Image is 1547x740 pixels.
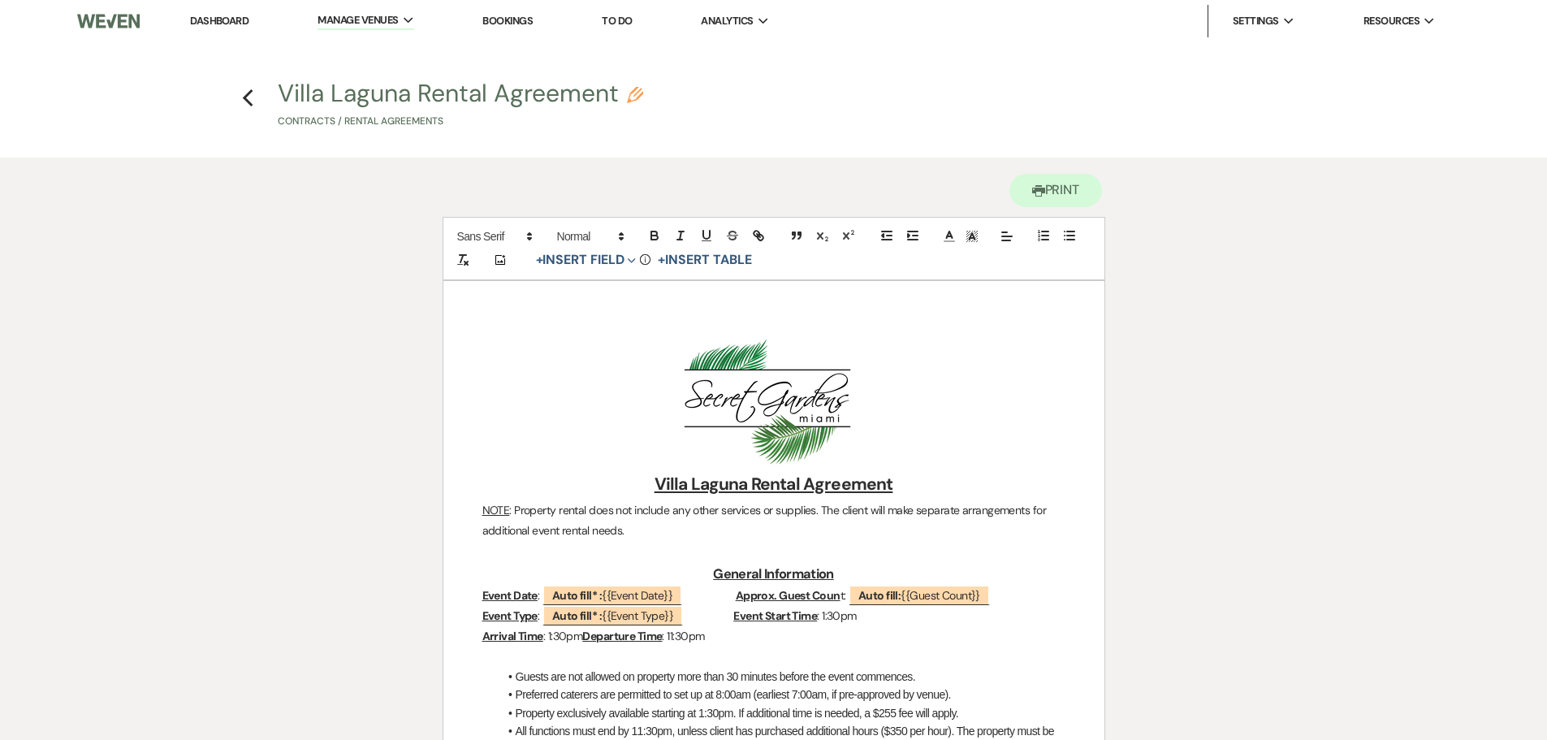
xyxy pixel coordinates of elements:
[961,227,983,246] span: Text Background Color
[701,13,753,29] span: Analytics
[278,114,643,129] p: Contracts / Rental Agreements
[1363,13,1420,29] span: Resources
[550,227,629,246] span: Header Formats
[499,686,1065,703] li: Preferred caterers are permitted to set up at 8:00am (earliest 7:00am, if pre-approved by venue).
[77,4,139,38] img: Weven Logo
[858,588,901,603] b: Auto fill:
[736,588,840,603] u: Approx. Guest Coun
[1009,174,1103,207] button: Print
[482,608,538,623] u: Event Type
[499,704,1065,722] li: Property exclusively available starting at 1:30pm. If additional time is needed, a $255 fee will ...
[1233,13,1279,29] span: Settings
[278,81,643,129] button: Villa Laguna Rental AgreementContracts / Rental Agreements
[938,227,961,246] span: Text Color
[582,629,662,643] u: Departure Time
[482,629,543,643] u: Arrival Time
[713,565,834,582] u: General Information
[542,605,683,625] span: {{Event Type}}
[733,608,817,623] u: Event Start Time
[190,14,248,28] a: Dashboard
[655,473,893,495] u: Villa Laguna Rental Agreement
[482,503,510,517] u: NOTE
[658,253,665,266] span: +
[482,626,1065,647] p: : 1:30pm : 11:30pm
[318,12,398,28] span: Manage Venues
[996,227,1018,246] span: Alignment
[482,500,1065,541] p: : Property rental does not include any other services or supplies. The client will make separate ...
[482,586,1065,606] p: : t:
[650,335,893,470] img: Screenshot 2025-01-17 at 1.12.54 PM.png
[652,250,757,270] button: +Insert Table
[542,585,682,605] span: {{Event Date}}
[602,14,632,28] a: To Do
[552,608,602,623] b: Auto fill* :
[536,253,543,266] span: +
[482,14,533,28] a: Bookings
[849,585,990,605] span: {{Guest Count}}
[530,250,642,270] button: Insert Field
[482,606,1065,626] p: : : 1:30pm
[499,668,1065,686] li: Guests are not allowed on property more than 30 minutes before the event commences.
[482,588,538,603] u: Event Date
[552,588,602,603] b: Auto fill* :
